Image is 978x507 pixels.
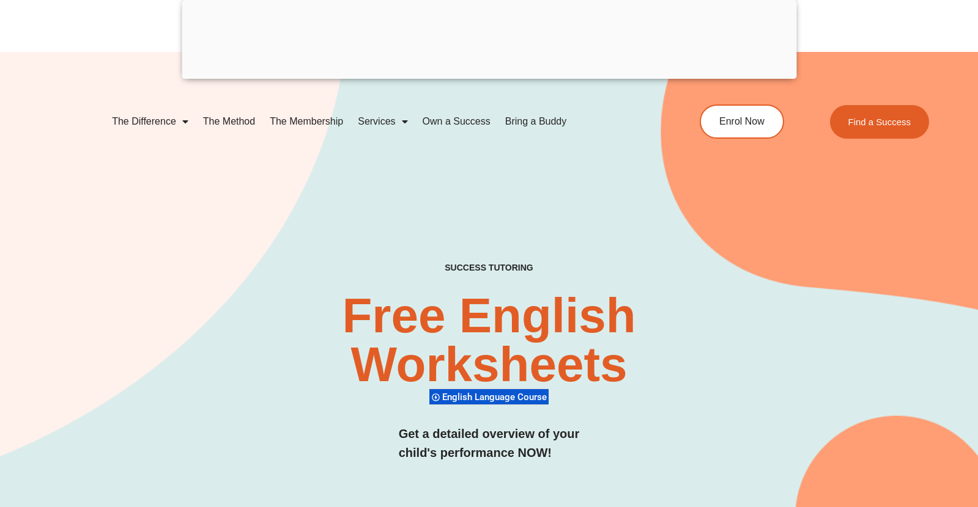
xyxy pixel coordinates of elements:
[196,108,262,136] a: The Method
[848,117,911,126] span: Find a Success
[498,108,574,136] a: Bring a Buddy
[262,108,350,136] a: The Membership
[358,263,619,273] h4: SUCCESS TUTORING​
[700,104,784,139] a: Enrol Now
[350,108,415,136] a: Services
[719,117,765,126] span: Enrol Now
[399,425,580,462] h3: Get a detailed overview of your child's performance NOW!
[442,392,550,403] span: English Language Course
[105,108,196,136] a: The Difference
[199,291,780,389] h2: Free English Worksheets​
[415,108,498,136] a: Own a Success
[429,388,549,405] div: English Language Course
[830,105,930,139] a: Find a Success
[105,108,649,136] nav: Menu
